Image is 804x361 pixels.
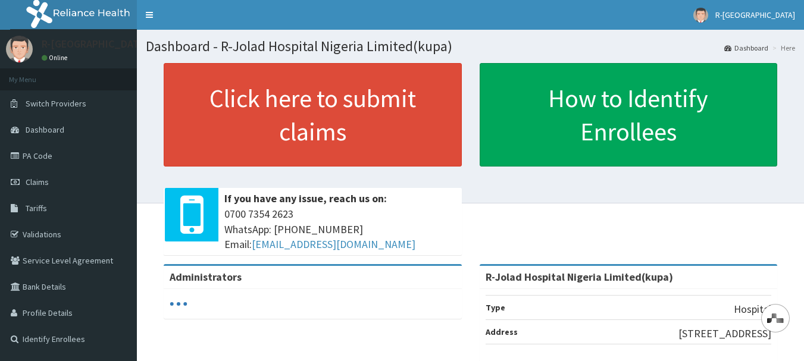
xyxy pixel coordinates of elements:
span: Switch Providers [26,98,86,109]
span: Claims [26,177,49,187]
a: How to Identify Enrollees [480,63,778,167]
strong: R-Jolad Hospital Nigeria Limited(kupa) [486,270,673,284]
a: Online [42,54,70,62]
span: R-[GEOGRAPHIC_DATA] [715,10,795,20]
b: If you have any issue, reach us on: [224,192,387,205]
p: [STREET_ADDRESS] [678,326,771,341]
b: Administrators [170,270,242,284]
li: Here [769,43,795,53]
svg: audio-loading [170,295,187,313]
span: 0700 7354 2623 WhatsApp: [PHONE_NUMBER] Email: [224,206,456,252]
img: User Image [693,8,708,23]
a: Dashboard [724,43,768,53]
img: User Image [6,36,33,62]
a: [EMAIL_ADDRESS][DOMAIN_NAME] [252,237,415,251]
span: Dashboard [26,124,64,135]
p: Hospital [734,302,771,317]
b: Address [486,327,518,337]
img: svg+xml,%3Csvg%20xmlns%3D%22http%3A%2F%2Fwww.w3.org%2F2000%2Fsvg%22%20width%3D%2228%22%20height%3... [767,313,784,323]
b: Type [486,302,505,313]
span: Tariffs [26,203,47,214]
h1: Dashboard - R-Jolad Hospital Nigeria Limited(kupa) [146,39,795,54]
a: Click here to submit claims [164,63,462,167]
p: R-[GEOGRAPHIC_DATA] [42,39,149,49]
